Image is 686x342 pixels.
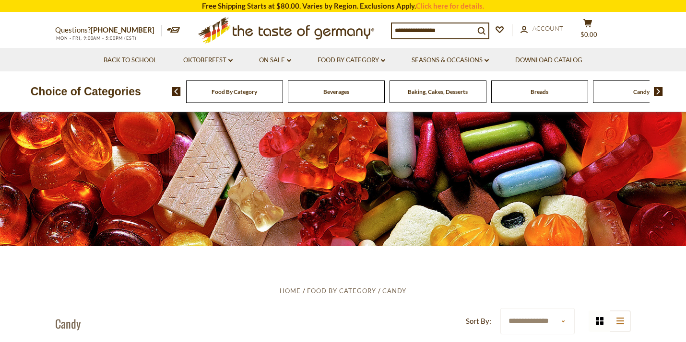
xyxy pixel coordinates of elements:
h1: Candy [55,316,81,331]
p: Questions? [55,24,162,36]
span: MON - FRI, 9:00AM - 5:00PM (EST) [55,35,137,41]
button: $0.00 [573,19,602,43]
a: Download Catalog [515,55,582,66]
a: Seasons & Occasions [412,55,489,66]
a: [PHONE_NUMBER] [91,25,154,34]
label: Sort By: [466,315,491,327]
a: Account [520,23,563,34]
a: Breads [531,88,548,95]
a: Home [280,287,301,295]
span: $0.00 [580,31,597,38]
a: Candy [382,287,406,295]
img: next arrow [654,87,663,96]
img: previous arrow [172,87,181,96]
a: Food By Category [318,55,385,66]
a: Food By Category [307,287,376,295]
a: Oktoberfest [183,55,233,66]
a: Candy [633,88,650,95]
a: Food By Category [212,88,257,95]
span: Account [532,24,563,32]
a: Beverages [323,88,349,95]
a: Baking, Cakes, Desserts [408,88,468,95]
a: Back to School [104,55,157,66]
a: On Sale [259,55,291,66]
a: Click here for details. [416,1,484,10]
